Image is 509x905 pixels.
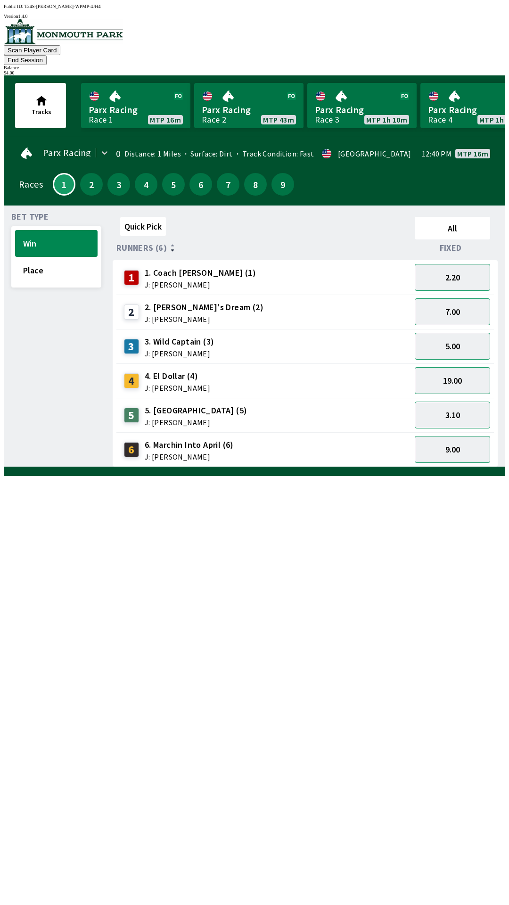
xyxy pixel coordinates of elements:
[445,272,460,283] span: 2.20
[445,444,460,455] span: 9.00
[307,83,417,128] a: Parx RacingRace 3MTP 1h 10m
[32,107,51,116] span: Tracks
[120,217,166,236] button: Quick Pick
[263,116,294,123] span: MTP 43m
[124,408,139,423] div: 5
[89,116,113,123] div: Race 1
[4,70,505,75] div: $ 4.00
[440,244,462,252] span: Fixed
[415,436,490,463] button: 9.00
[11,213,49,221] span: Bet Type
[56,182,72,187] span: 1
[415,402,490,428] button: 3.10
[457,150,488,157] span: MTP 16m
[315,104,409,116] span: Parx Racing
[124,442,139,457] div: 6
[23,238,90,249] span: Win
[145,370,210,382] span: 4. El Dollar (4)
[219,181,237,188] span: 7
[110,181,128,188] span: 3
[15,230,98,257] button: Win
[107,173,130,196] button: 3
[315,116,339,123] div: Race 3
[415,333,490,360] button: 5.00
[81,83,190,128] a: Parx RacingRace 1MTP 16m
[145,301,263,313] span: 2. [PERSON_NAME]'s Dream (2)
[80,173,103,196] button: 2
[181,149,233,158] span: Surface: Dirt
[411,243,494,253] div: Fixed
[135,173,157,196] button: 4
[124,373,139,388] div: 4
[274,181,292,188] span: 9
[192,181,210,188] span: 6
[415,367,490,394] button: 19.00
[4,55,47,65] button: End Session
[164,181,182,188] span: 5
[422,150,452,157] span: 12:40 PM
[145,336,214,348] span: 3. Wild Captain (3)
[23,265,90,276] span: Place
[366,116,407,123] span: MTP 1h 10m
[428,116,452,123] div: Race 4
[233,149,314,158] span: Track Condition: Fast
[124,270,139,285] div: 1
[115,150,121,157] div: 0
[415,298,490,325] button: 7.00
[145,419,247,426] span: J: [PERSON_NAME]
[124,149,181,158] span: Distance: 1 Miles
[445,306,460,317] span: 7.00
[25,4,101,9] span: T24S-[PERSON_NAME]-WPMP-4JH4
[415,264,490,291] button: 2.20
[43,149,91,156] span: Parx Racing
[124,221,162,232] span: Quick Pick
[4,65,505,70] div: Balance
[217,173,239,196] button: 7
[246,181,264,188] span: 8
[443,375,462,386] span: 19.00
[415,217,490,239] button: All
[145,384,210,392] span: J: [PERSON_NAME]
[150,116,181,123] span: MTP 16m
[145,453,234,461] span: J: [PERSON_NAME]
[15,83,66,128] button: Tracks
[445,410,460,420] span: 3.10
[4,14,505,19] div: Version 1.4.0
[145,315,263,323] span: J: [PERSON_NAME]
[145,439,234,451] span: 6. Marchin Into April (6)
[445,341,460,352] span: 5.00
[4,4,505,9] div: Public ID:
[145,350,214,357] span: J: [PERSON_NAME]
[244,173,267,196] button: 8
[202,104,296,116] span: Parx Racing
[271,173,294,196] button: 9
[4,19,123,44] img: venue logo
[194,83,304,128] a: Parx RacingRace 2MTP 43m
[162,173,185,196] button: 5
[145,281,256,288] span: J: [PERSON_NAME]
[15,257,98,284] button: Place
[189,173,212,196] button: 6
[137,181,155,188] span: 4
[89,104,183,116] span: Parx Racing
[145,267,256,279] span: 1. Coach [PERSON_NAME] (1)
[4,45,60,55] button: Scan Player Card
[116,243,411,253] div: Runners (6)
[124,304,139,320] div: 2
[338,150,411,157] div: [GEOGRAPHIC_DATA]
[202,116,226,123] div: Race 2
[82,181,100,188] span: 2
[124,339,139,354] div: 3
[116,244,167,252] span: Runners (6)
[145,404,247,417] span: 5. [GEOGRAPHIC_DATA] (5)
[19,181,43,188] div: Races
[53,173,75,196] button: 1
[419,223,486,234] span: All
